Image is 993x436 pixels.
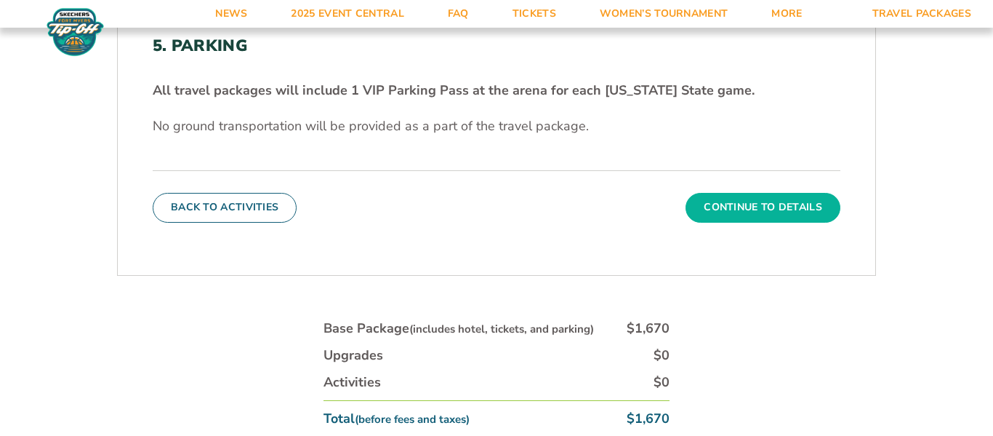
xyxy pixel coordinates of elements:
div: Total [323,410,470,428]
div: Base Package [323,320,594,338]
div: $0 [654,346,670,365]
img: Fort Myers Tip-Off [44,7,107,57]
div: Activities [323,373,381,392]
div: $1,670 [627,410,670,428]
button: Back To Activities [153,193,297,222]
div: $0 [654,373,670,392]
p: No ground transportation will be provided as a part of the travel package. [153,117,840,135]
small: (before fees and taxes) [355,412,470,427]
div: Upgrades [323,346,383,365]
strong: All travel packages will include 1 VIP Parking Pass at the arena for each [US_STATE] State game. [153,82,755,99]
div: $1,670 [627,320,670,338]
h2: 5. Parking [153,36,840,55]
small: (includes hotel, tickets, and parking) [409,322,594,336]
button: Continue To Details [686,193,840,222]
